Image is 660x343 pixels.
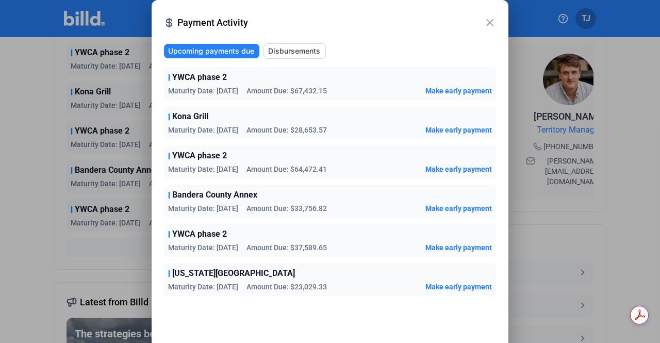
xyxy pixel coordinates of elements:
span: Amount Due: $64,472.41 [246,164,327,174]
button: Make early payment [425,282,492,292]
span: Bandera County Annex [172,189,257,201]
span: Amount Due: $33,756.82 [246,203,327,214]
span: Maturity Date: [DATE] [168,125,238,135]
span: Maturity Date: [DATE] [168,282,238,292]
span: Amount Due: $23,029.33 [246,282,327,292]
span: Disbursements [268,46,320,56]
button: Make early payment [425,86,492,96]
span: Kona Grill [172,110,208,123]
span: Maturity Date: [DATE] [168,164,238,174]
mat-icon: close [484,17,496,29]
span: Amount Due: $67,432.15 [246,86,327,96]
span: YWCA phase 2 [172,150,227,162]
span: Maturity Date: [DATE] [168,203,238,214]
button: Make early payment [425,125,492,135]
span: Upcoming payments due [168,46,254,56]
button: Disbursements [263,43,326,59]
span: YWCA phase 2 [172,71,227,84]
span: Maturity Date: [DATE] [168,242,238,253]
button: Make early payment [425,164,492,174]
span: Maturity Date: [DATE] [168,86,238,96]
span: [US_STATE][GEOGRAPHIC_DATA] [172,267,295,280]
span: YWCA phase 2 [172,228,227,240]
span: Amount Due: $37,589.65 [246,242,327,253]
button: Upcoming payments due [164,44,259,58]
span: Payment Activity [177,15,484,30]
span: Amount Due: $28,653.57 [246,125,327,135]
button: Make early payment [425,242,492,253]
button: Make early payment [425,203,492,214]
